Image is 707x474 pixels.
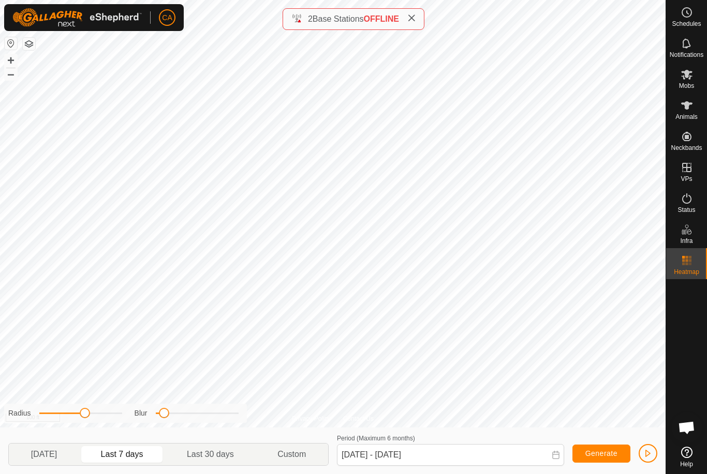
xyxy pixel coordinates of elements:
[674,269,699,275] span: Heatmap
[5,37,17,50] button: Reset Map
[187,448,234,461] span: Last 30 days
[666,442,707,471] a: Help
[277,448,306,461] span: Custom
[135,408,148,419] label: Blur
[5,54,17,67] button: +
[5,68,17,80] button: –
[364,14,399,23] span: OFFLINE
[12,8,142,27] img: Gallagher Logo
[8,408,31,419] label: Radius
[670,52,703,58] span: Notifications
[681,176,692,182] span: VPs
[101,448,143,461] span: Last 7 days
[292,414,331,423] a: Privacy Policy
[679,83,694,89] span: Mobs
[672,21,701,27] span: Schedules
[31,448,57,461] span: [DATE]
[585,449,617,457] span: Generate
[337,435,415,442] label: Period (Maximum 6 months)
[677,207,695,213] span: Status
[313,14,364,23] span: Base Stations
[671,412,702,443] a: Open chat
[671,145,702,151] span: Neckbands
[675,114,698,120] span: Animals
[680,461,693,467] span: Help
[572,445,630,463] button: Generate
[308,14,313,23] span: 2
[343,414,374,423] a: Contact Us
[680,238,693,244] span: Infra
[23,38,35,50] button: Map Layers
[162,12,172,23] span: CA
